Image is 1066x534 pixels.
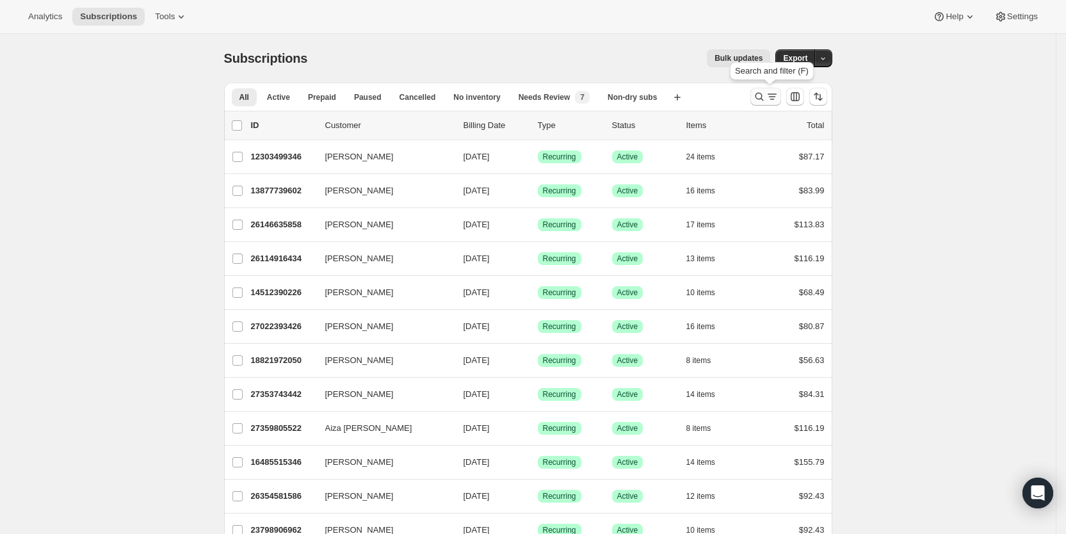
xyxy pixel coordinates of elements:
[617,186,638,196] span: Active
[686,318,729,336] button: 16 items
[251,184,315,197] p: 13877739602
[251,388,315,401] p: 27353743442
[251,385,825,403] div: 27353743442[PERSON_NAME][DATE]SuccessRecurringSuccessActive14 items$84.31
[325,490,394,503] span: [PERSON_NAME]
[783,53,807,63] span: Export
[318,452,446,473] button: [PERSON_NAME]
[251,352,825,369] div: 18821972050[PERSON_NAME][DATE]SuccessRecurringSuccessActive8 items$56.63
[617,389,638,400] span: Active
[318,384,446,405] button: [PERSON_NAME]
[464,152,490,161] span: [DATE]
[686,491,715,501] span: 12 items
[267,92,290,102] span: Active
[251,490,315,503] p: 26354581586
[799,321,825,331] span: $80.87
[318,147,446,167] button: [PERSON_NAME]
[786,88,804,106] button: Customize table column order and visibility
[715,53,763,63] span: Bulk updates
[617,423,638,433] span: Active
[612,119,676,132] p: Status
[686,119,750,132] div: Items
[251,216,825,234] div: 26146635858[PERSON_NAME][DATE]SuccessRecurringSuccessActive17 items$113.83
[251,119,825,132] div: IDCustomerBilling DateTypeStatusItemsTotal
[686,453,729,471] button: 14 items
[464,491,490,501] span: [DATE]
[543,254,576,264] span: Recurring
[251,320,315,333] p: 27022393426
[318,181,446,201] button: [PERSON_NAME]
[464,254,490,263] span: [DATE]
[251,286,315,299] p: 14512390226
[686,182,729,200] button: 16 items
[686,423,711,433] span: 8 items
[354,92,382,102] span: Paused
[453,92,500,102] span: No inventory
[543,491,576,501] span: Recurring
[686,385,729,403] button: 14 items
[20,8,70,26] button: Analytics
[72,8,145,26] button: Subscriptions
[318,350,446,371] button: [PERSON_NAME]
[1022,478,1053,508] div: Open Intercom Messenger
[707,49,770,67] button: Bulk updates
[617,254,638,264] span: Active
[543,287,576,298] span: Recurring
[464,389,490,399] span: [DATE]
[251,284,825,302] div: 14512390226[PERSON_NAME][DATE]SuccessRecurringSuccessActive10 items$68.49
[686,284,729,302] button: 10 items
[686,321,715,332] span: 16 items
[799,186,825,195] span: $83.99
[251,453,825,471] div: 16485515346[PERSON_NAME][DATE]SuccessRecurringSuccessActive14 items$155.79
[318,214,446,235] button: [PERSON_NAME]
[543,321,576,332] span: Recurring
[686,148,729,166] button: 24 items
[251,182,825,200] div: 13877739602[PERSON_NAME][DATE]SuccessRecurringSuccessActive16 items$83.99
[617,152,638,162] span: Active
[543,389,576,400] span: Recurring
[325,150,394,163] span: [PERSON_NAME]
[799,491,825,501] span: $92.43
[147,8,195,26] button: Tools
[750,88,781,106] button: Search and filter results
[795,220,825,229] span: $113.83
[987,8,1046,26] button: Settings
[400,92,436,102] span: Cancelled
[617,491,638,501] span: Active
[543,355,576,366] span: Recurring
[799,287,825,297] span: $68.49
[464,287,490,297] span: [DATE]
[325,354,394,367] span: [PERSON_NAME]
[464,457,490,467] span: [DATE]
[325,422,412,435] span: Aiza [PERSON_NAME]
[251,419,825,437] div: 27359805522Aiza [PERSON_NAME][DATE]SuccessRecurringSuccessActive8 items$116.19
[325,119,453,132] p: Customer
[667,88,688,106] button: Create new view
[775,49,815,67] button: Export
[325,218,394,231] span: [PERSON_NAME]
[251,218,315,231] p: 26146635858
[543,152,576,162] span: Recurring
[686,220,715,230] span: 17 items
[318,282,446,303] button: [PERSON_NAME]
[464,321,490,331] span: [DATE]
[925,8,983,26] button: Help
[325,252,394,265] span: [PERSON_NAME]
[686,419,725,437] button: 8 items
[251,354,315,367] p: 18821972050
[251,150,315,163] p: 12303499346
[464,423,490,433] span: [DATE]
[251,456,315,469] p: 16485515346
[325,320,394,333] span: [PERSON_NAME]
[795,254,825,263] span: $116.19
[686,254,715,264] span: 13 items
[80,12,137,22] span: Subscriptions
[608,92,657,102] span: Non-dry subs
[543,423,576,433] span: Recurring
[686,250,729,268] button: 13 items
[799,152,825,161] span: $87.17
[318,316,446,337] button: [PERSON_NAME]
[686,186,715,196] span: 16 items
[464,355,490,365] span: [DATE]
[325,388,394,401] span: [PERSON_NAME]
[686,355,711,366] span: 8 items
